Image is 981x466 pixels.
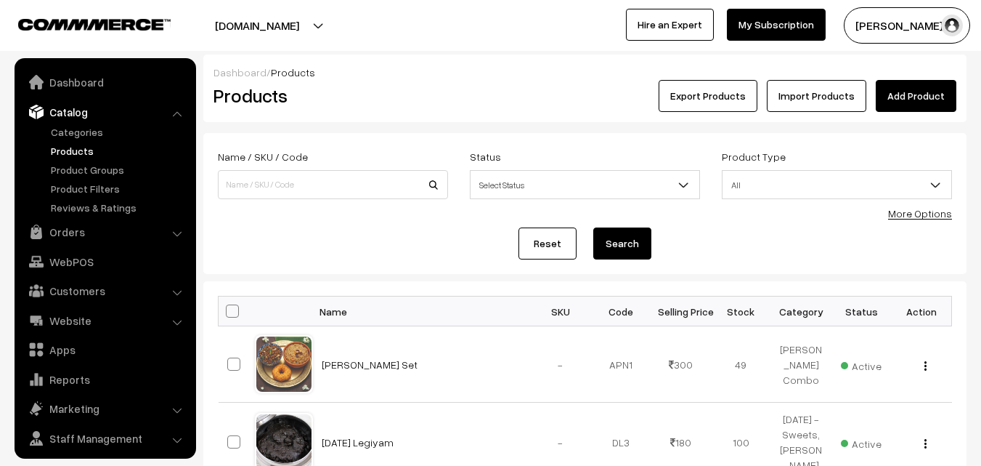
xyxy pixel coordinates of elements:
[271,66,315,79] span: Products
[213,66,266,79] a: Dashboard
[841,433,882,451] span: Active
[590,326,651,403] td: APN1
[164,7,350,44] button: [DOMAIN_NAME]
[18,308,191,334] a: Website
[531,297,591,326] th: SKU
[18,249,191,275] a: WebPOS
[590,297,651,326] th: Code
[47,124,191,140] a: Categories
[18,69,191,95] a: Dashboard
[876,80,956,112] a: Add Product
[767,80,866,112] a: Import Products
[727,9,826,41] a: My Subscription
[771,297,831,326] th: Category
[924,361,927,371] img: Menu
[18,15,145,32] a: COMMMERCE
[888,207,952,220] a: More Options
[593,228,651,260] button: Search
[844,7,970,44] button: [PERSON_NAME] s…
[722,172,951,198] span: All
[47,181,191,196] a: Product Filters
[841,355,882,374] span: Active
[47,143,191,158] a: Products
[47,200,191,215] a: Reviews & Ratings
[322,358,418,371] a: [PERSON_NAME] Set
[213,84,447,107] h2: Products
[626,9,714,41] a: Hire an Expert
[470,170,700,199] span: Select Status
[722,170,952,199] span: All
[18,19,171,30] img: COMMMERCE
[518,228,577,260] a: Reset
[651,297,711,326] th: Selling Price
[941,15,963,36] img: user
[831,297,892,326] th: Status
[924,439,927,449] img: Menu
[218,149,308,164] label: Name / SKU / Code
[722,149,786,164] label: Product Type
[18,219,191,245] a: Orders
[213,65,956,80] div: /
[470,149,501,164] label: Status
[471,172,699,198] span: Select Status
[771,326,831,403] td: [PERSON_NAME] Combo
[711,297,771,326] th: Stock
[322,436,394,449] a: [DATE] Legiyam
[18,395,191,422] a: Marketing
[892,297,952,326] th: Action
[313,297,531,326] th: Name
[18,99,191,125] a: Catalog
[18,366,191,393] a: Reports
[651,326,711,403] td: 300
[711,326,771,403] td: 49
[531,326,591,403] td: -
[47,162,191,177] a: Product Groups
[659,80,757,112] button: Export Products
[218,170,448,199] input: Name / SKU / Code
[18,337,191,363] a: Apps
[18,278,191,304] a: Customers
[18,425,191,451] a: Staff Management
